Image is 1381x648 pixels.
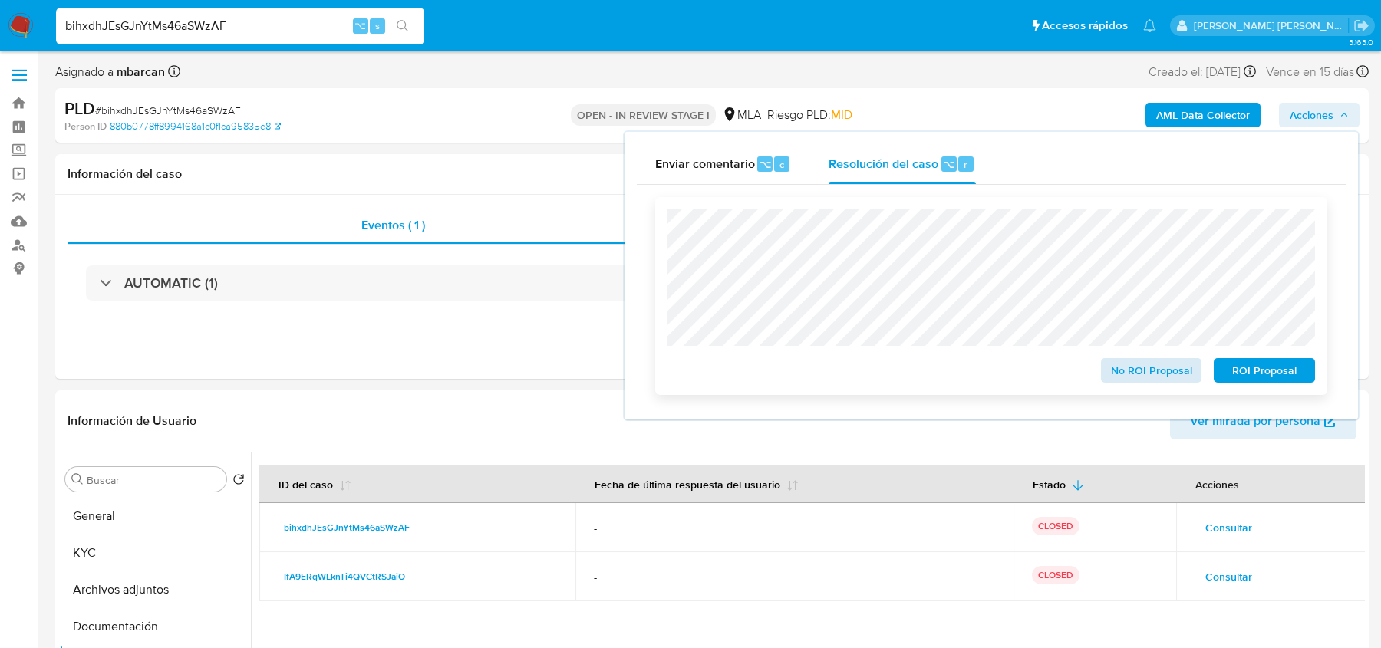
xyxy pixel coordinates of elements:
[59,571,251,608] button: Archivos adjuntos
[387,15,418,37] button: search-icon
[95,103,241,118] span: # bihxdhJEsGJnYtMs46aSWzAF
[354,18,366,33] span: ⌥
[1143,19,1156,32] a: Notificaciones
[1101,358,1202,383] button: No ROI Proposal
[110,120,281,133] a: 880b0778ff8994168a1c0f1ca95835e8
[1266,64,1354,81] span: Vence en 15 días
[571,104,716,126] p: OPEN - IN REVIEW STAGE I
[232,473,245,490] button: Volver al orden por defecto
[114,63,165,81] b: mbarcan
[760,157,771,172] span: ⌥
[361,216,425,234] span: Eventos ( 1 )
[655,155,755,173] span: Enviar comentario
[64,120,107,133] b: Person ID
[831,106,852,123] span: MID
[1042,18,1128,34] span: Accesos rápidos
[1149,61,1256,82] div: Creado el: [DATE]
[56,16,424,36] input: Buscar usuario o caso...
[767,107,852,123] span: Riesgo PLD:
[829,155,938,173] span: Resolución del caso
[68,413,196,429] h1: Información de Usuario
[71,473,84,485] button: Buscar
[1353,18,1369,34] a: Salir
[124,275,218,291] h3: AUTOMATIC (1)
[1259,61,1263,82] span: -
[1194,18,1349,33] p: magali.barcan@mercadolibre.com
[59,535,251,571] button: KYC
[68,166,1356,182] h1: Información del caso
[1290,103,1333,127] span: Acciones
[1156,103,1250,127] b: AML Data Collector
[59,608,251,645] button: Documentación
[1214,358,1315,383] button: ROI Proposal
[1145,103,1261,127] button: AML Data Collector
[1224,360,1304,381] span: ROI Proposal
[64,96,95,120] b: PLD
[964,157,967,172] span: r
[1279,103,1360,127] button: Acciones
[55,64,165,81] span: Asignado a
[375,18,380,33] span: s
[87,473,220,487] input: Buscar
[59,498,251,535] button: General
[943,157,954,172] span: ⌥
[722,107,761,123] div: MLA
[86,265,1338,301] div: AUTOMATIC (1)
[1112,360,1191,381] span: No ROI Proposal
[779,157,784,172] span: c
